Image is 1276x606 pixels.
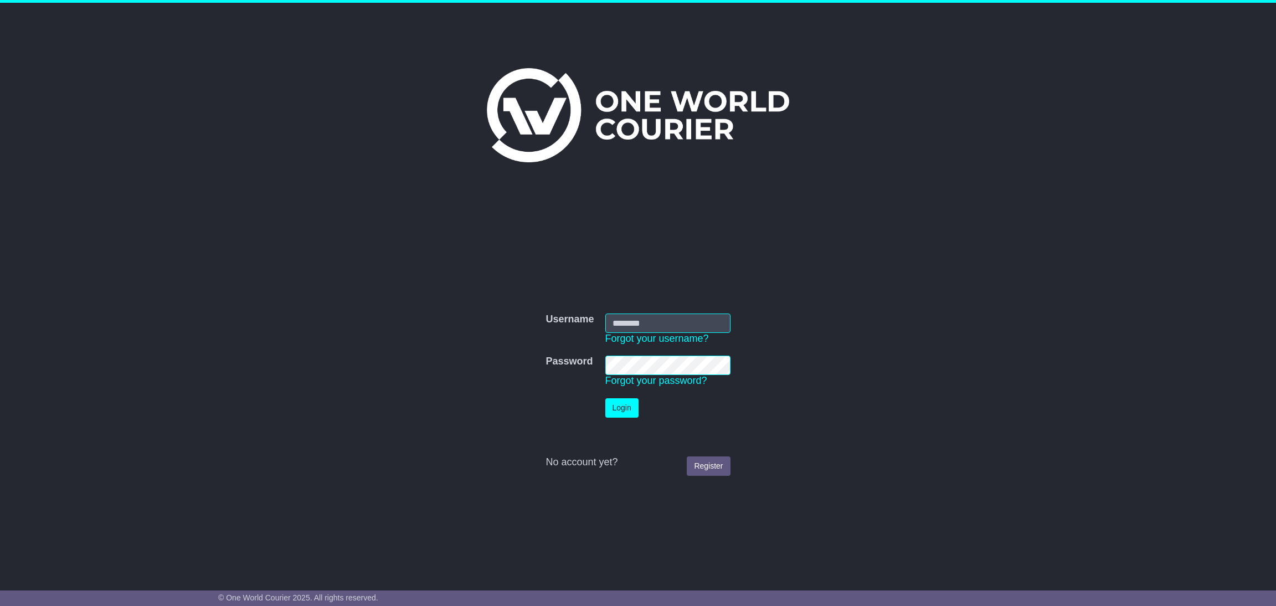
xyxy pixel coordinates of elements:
a: Register [687,456,730,476]
a: Forgot your password? [605,375,707,386]
div: No account yet? [546,456,730,469]
img: One World [487,68,789,162]
span: © One World Courier 2025. All rights reserved. [218,593,378,602]
a: Forgot your username? [605,333,709,344]
button: Login [605,398,639,418]
label: Username [546,314,594,326]
label: Password [546,356,593,368]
